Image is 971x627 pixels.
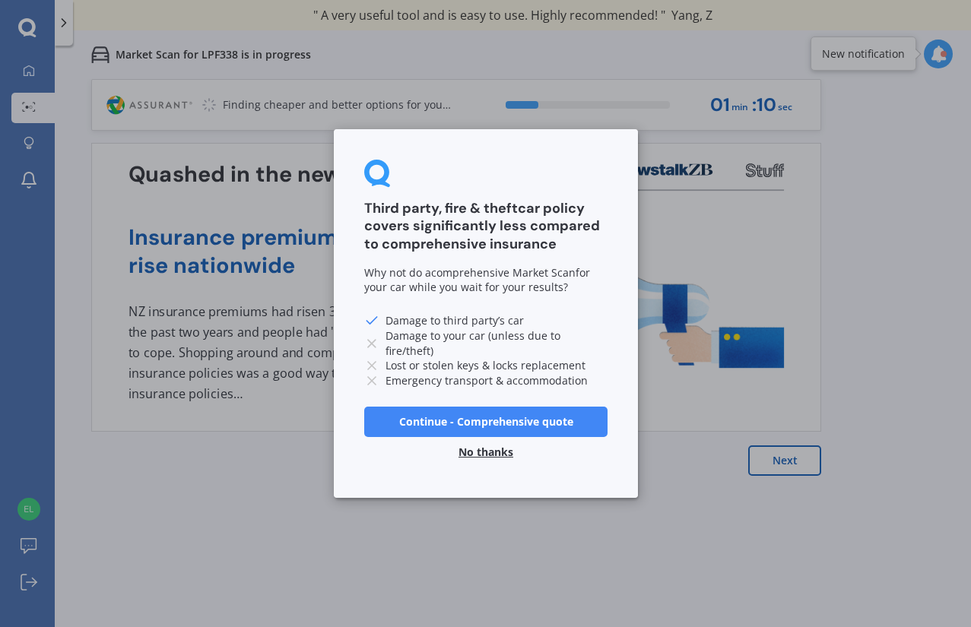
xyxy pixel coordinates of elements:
[364,313,608,328] li: Damage to third party’s car
[364,407,608,437] button: Continue - Comprehensive quote
[364,358,608,373] li: Lost or stolen keys & locks replacement
[364,200,608,252] h3: Third party, fire & theft car policy covers significantly less compared to comprehensive insurance
[364,328,608,358] li: Damage to your car (unless due to fire/theft)
[431,265,576,280] span: comprehensive Market Scan
[449,437,522,467] button: No thanks
[364,373,608,388] li: Emergency transport & accommodation
[364,265,608,295] div: Why not do a for your car while you wait for your results?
